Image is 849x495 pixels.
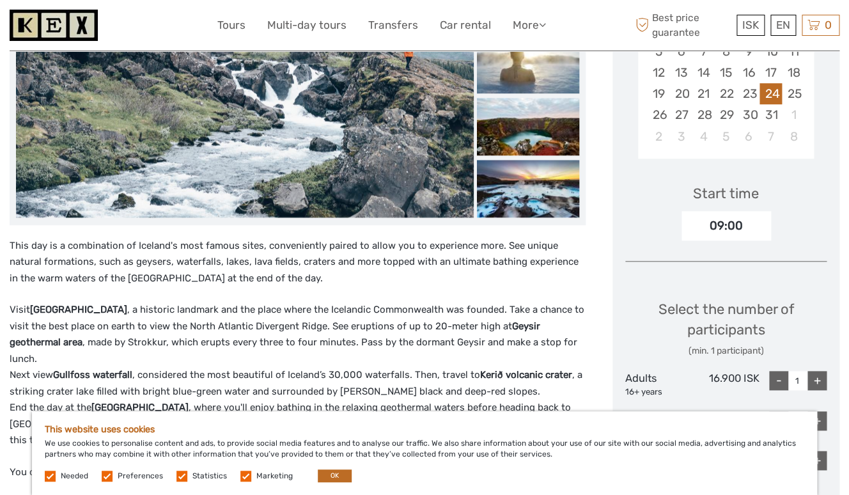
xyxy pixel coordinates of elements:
[642,20,809,147] div: month 2025-10
[782,62,804,83] div: Choose Saturday, October 18th, 2025
[692,62,715,83] div: Choose Tuesday, October 14th, 2025
[692,41,715,62] div: Choose Tuesday, October 7th, 2025
[759,126,782,147] div: Choose Friday, November 7th, 2025
[807,371,827,390] div: +
[823,19,834,31] span: 0
[759,83,782,104] div: Choose Friday, October 24th, 2025
[10,464,586,481] p: You can book the Blue Lagoon tickets .
[715,126,737,147] div: Choose Wednesday, November 5th, 2025
[647,126,669,147] div: Choose Sunday, November 2nd, 2025
[807,451,827,470] div: +
[10,302,586,449] p: Visit , a historic landmark and the place where the Icelandic Commonwealth was founded. Take a ch...
[477,160,579,217] img: 978c16ad22d544b89a42f467f8c77504_slider_thumbnail.jpeg
[318,469,352,482] button: OK
[30,304,127,315] strong: [GEOGRAPHIC_DATA]
[632,11,734,39] span: Best price guarantee
[692,371,759,398] div: 16.900 ISK
[715,104,737,125] div: Choose Wednesday, October 29th, 2025
[759,41,782,62] div: Choose Friday, October 10th, 2025
[715,62,737,83] div: Choose Wednesday, October 15th, 2025
[647,62,669,83] div: Choose Sunday, October 12th, 2025
[737,83,759,104] div: Choose Thursday, October 23rd, 2025
[737,126,759,147] div: Choose Thursday, November 6th, 2025
[647,41,669,62] div: Choose Sunday, October 5th, 2025
[513,16,546,35] a: More
[737,104,759,125] div: Choose Thursday, October 30th, 2025
[782,104,804,125] div: Choose Saturday, November 1st, 2025
[10,238,586,287] p: This day is a combination of Iceland's most famous sites, conveniently paired to allow you to exp...
[118,471,163,482] label: Preferences
[715,83,737,104] div: Choose Wednesday, October 22nd, 2025
[267,16,347,35] a: Multi-day tours
[759,104,782,125] div: Choose Friday, October 31st, 2025
[625,345,827,357] div: (min. 1 participant)
[45,424,804,435] h5: This website uses cookies
[670,41,692,62] div: Choose Monday, October 6th, 2025
[192,471,227,482] label: Statistics
[53,369,132,381] strong: Gullfoss waterfall
[692,126,715,147] div: Choose Tuesday, November 4th, 2025
[670,83,692,104] div: Choose Monday, October 20th, 2025
[91,402,189,413] strong: [GEOGRAPHIC_DATA]
[625,371,692,398] div: Adults
[769,371,788,390] div: -
[737,41,759,62] div: Choose Thursday, October 9th, 2025
[682,211,771,240] div: 09:00
[807,411,827,430] div: +
[477,36,579,93] img: a5cbb85d767842faa674212b711524a3_slider_thumbnail.jpeg
[440,16,491,35] a: Car rental
[782,41,804,62] div: Choose Saturday, October 11th, 2025
[770,15,796,36] div: EN
[692,83,715,104] div: Choose Tuesday, October 21st, 2025
[147,20,162,35] button: Open LiveChat chat widget
[737,62,759,83] div: Choose Thursday, October 16th, 2025
[670,104,692,125] div: Choose Monday, October 27th, 2025
[10,10,98,41] img: 1261-44dab5bb-39f8-40da-b0c2-4d9fce00897c_logo_small.jpg
[32,411,817,495] div: We use cookies to personalise content and ads, to provide social media features and to analyse ou...
[782,83,804,104] div: Choose Saturday, October 25th, 2025
[217,16,245,35] a: Tours
[759,62,782,83] div: Choose Friday, October 17th, 2025
[782,126,804,147] div: Choose Saturday, November 8th, 2025
[670,126,692,147] div: Choose Monday, November 3rd, 2025
[693,184,759,203] div: Start time
[18,22,144,33] p: We're away right now. Please check back later!
[647,104,669,125] div: Choose Sunday, October 26th, 2025
[256,471,293,482] label: Marketing
[477,98,579,155] img: 50bb7699f75f44a2b113e80ed6048dc8_slider_thumbnail.jpeg
[670,62,692,83] div: Choose Monday, October 13th, 2025
[480,369,572,381] strong: Kerið volcanic crater
[715,41,737,62] div: Choose Wednesday, October 8th, 2025
[742,19,759,31] span: ISK
[647,83,669,104] div: Choose Sunday, October 19th, 2025
[625,386,692,398] div: 16+ years
[692,104,715,125] div: Choose Tuesday, October 28th, 2025
[625,299,827,357] div: Select the number of participants
[368,16,418,35] a: Transfers
[61,471,88,482] label: Needed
